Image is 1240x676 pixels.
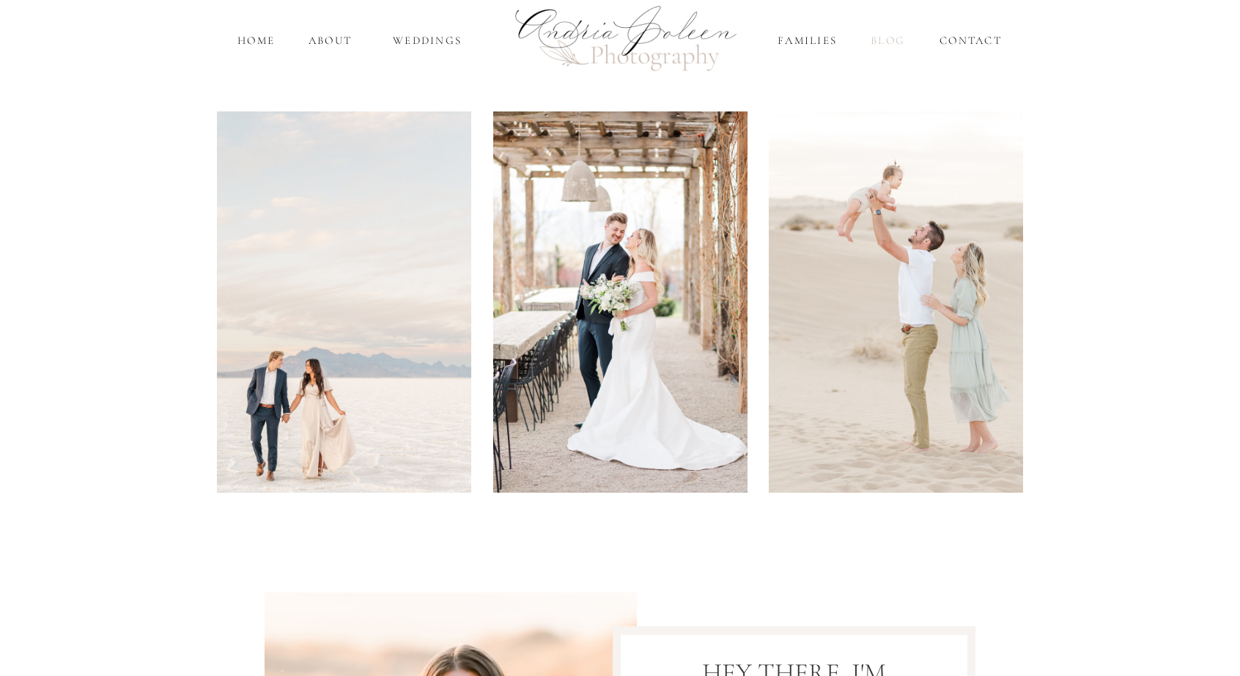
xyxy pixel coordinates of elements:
[235,32,277,49] a: home
[305,32,355,49] a: About
[868,32,908,49] a: Blog
[775,32,839,49] a: Families
[384,32,470,49] a: Weddings
[936,32,1005,49] a: Contact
